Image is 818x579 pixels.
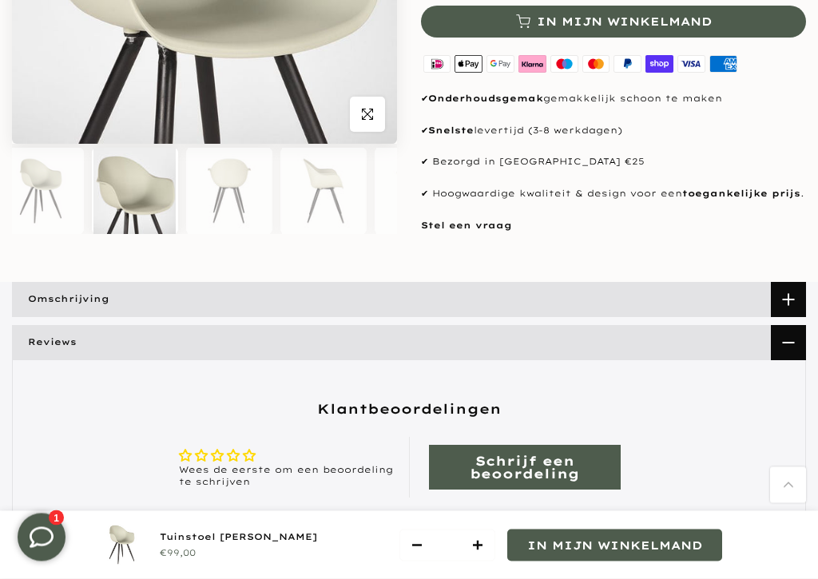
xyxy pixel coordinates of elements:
[612,54,644,76] img: paypal
[96,519,148,571] img: Tuinstoel luca breeze
[12,326,806,361] a: Reviews
[644,54,676,76] img: shopify pay
[12,283,806,318] a: Omschrijving
[160,529,317,545] div: Tuinstoel [PERSON_NAME]
[93,149,176,235] img: Tuinstoel luca breeze zitting
[26,400,792,418] h2: Klantbeoordelingen
[421,54,453,76] img: ideal
[421,156,806,172] p: ✔ Bezorgd in [GEOGRAPHIC_DATA] €25
[421,124,806,140] p: ✔ levertijd (3-8 werkdagen)
[580,54,612,76] img: master
[537,17,712,28] span: In mijn winkelmand
[2,498,81,577] iframe: toggle-frame
[179,465,409,490] div: Wees de eerste om een beoordeling te schrijven
[188,149,270,235] img: Tuinstoel luca breeze achterkant
[376,149,459,235] img: Tuinstoel luca breeze voorkant
[282,149,364,235] img: Tuinstoel luca breeze zijkant
[160,545,317,561] div: €99,00
[507,529,722,561] button: In mijn winkelmand
[421,92,806,108] p: ✔ gemakkelijk schoon te maken
[527,538,702,553] span: In mijn winkelmand
[428,93,543,105] strong: Onderhoudsgemak
[421,6,806,38] button: In mijn winkelmand
[429,446,621,490] a: Schrijf een beoordeling
[453,54,485,76] img: apple pay
[12,284,125,316] span: Omschrijving
[421,220,512,232] a: Stel een vraag
[485,54,517,76] img: google pay
[516,54,548,76] img: klarna
[707,54,739,76] img: american express
[428,125,474,137] strong: Snelste
[682,188,800,200] strong: toegankelijke prijs
[676,54,708,76] img: visa
[421,187,806,203] p: ✔ Hoogwaardige kwaliteit & design voor een .
[12,327,93,359] span: Reviews
[770,467,806,503] a: Terug naar boven
[548,54,580,76] img: maestro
